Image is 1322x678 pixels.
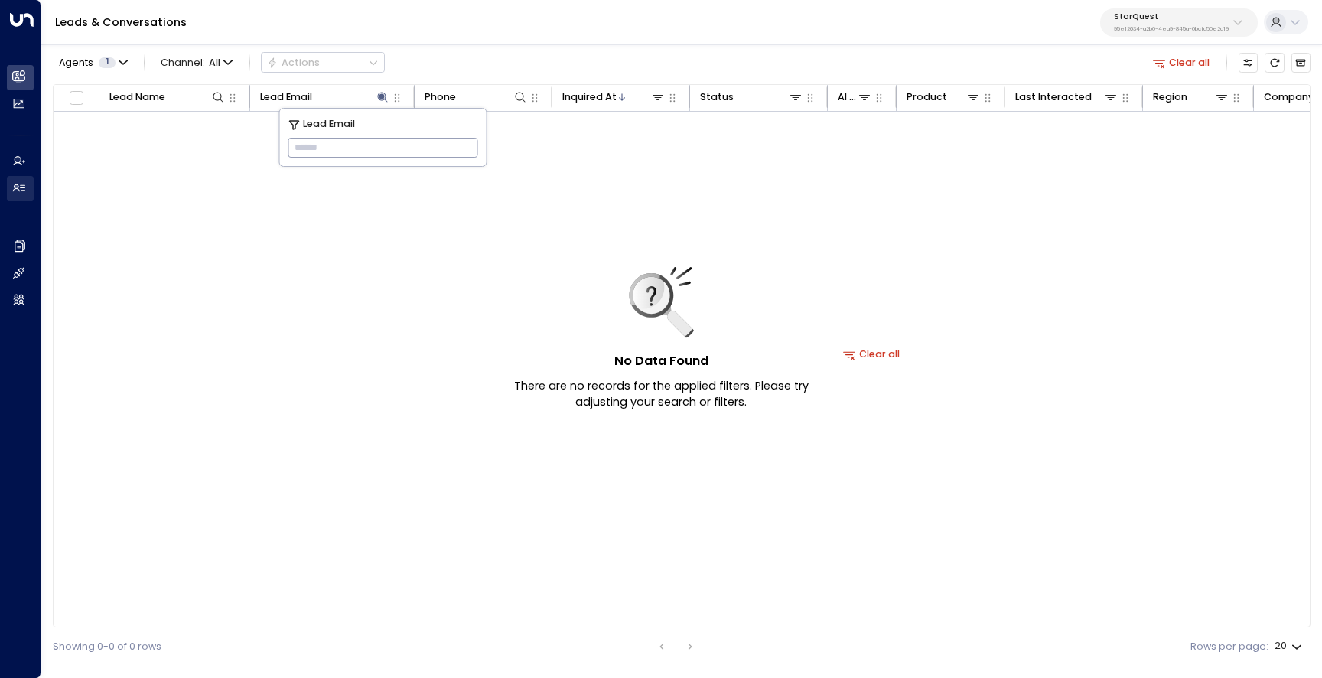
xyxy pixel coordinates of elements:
[55,15,187,30] a: Leads & Conversations
[53,53,132,72] button: Agents1
[700,89,734,106] div: Status
[1190,640,1268,654] label: Rows per page:
[109,89,226,106] div: Lead Name
[99,57,116,68] span: 1
[1153,89,1230,106] div: Region
[838,344,906,363] button: Clear all
[1100,8,1258,37] button: StorQuest95e12634-a2b0-4ea9-845a-0bcfa50e2d19
[907,89,982,106] div: Product
[1015,89,1119,106] div: Last Interacted
[562,89,666,106] div: Inquired At
[1275,636,1305,657] div: 20
[1114,26,1229,32] p: 95e12634-a2b0-4ea9-845a-0bcfa50e2d19
[155,53,238,72] button: Channel:All
[562,89,617,106] div: Inquired At
[425,89,456,106] div: Phone
[1015,89,1092,106] div: Last Interacted
[652,637,700,656] nav: pagination navigation
[261,52,385,73] button: Actions
[1153,89,1187,106] div: Region
[1239,53,1258,72] button: Customize
[59,58,93,68] span: Agents
[155,53,238,72] span: Channel:
[260,89,312,106] div: Lead Email
[109,89,165,106] div: Lead Name
[260,89,391,106] div: Lead Email
[838,89,858,106] div: AI mode
[1265,53,1284,72] span: Refresh
[267,57,320,69] div: Actions
[907,89,947,106] div: Product
[209,57,220,68] span: All
[838,89,873,106] div: AI mode
[261,52,385,73] div: Button group with a nested menu
[67,89,85,106] span: Toggle select all
[1114,12,1229,21] p: StorQuest
[303,116,355,132] span: Lead Email
[1291,53,1311,72] button: Archived Leads
[425,89,529,106] div: Phone
[53,640,161,654] div: Showing 0-0 of 0 rows
[489,378,833,411] p: There are no records for the applied filters. Please try adjusting your search or filters.
[1148,53,1216,72] button: Clear all
[614,352,708,370] h5: No Data Found
[700,89,804,106] div: Status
